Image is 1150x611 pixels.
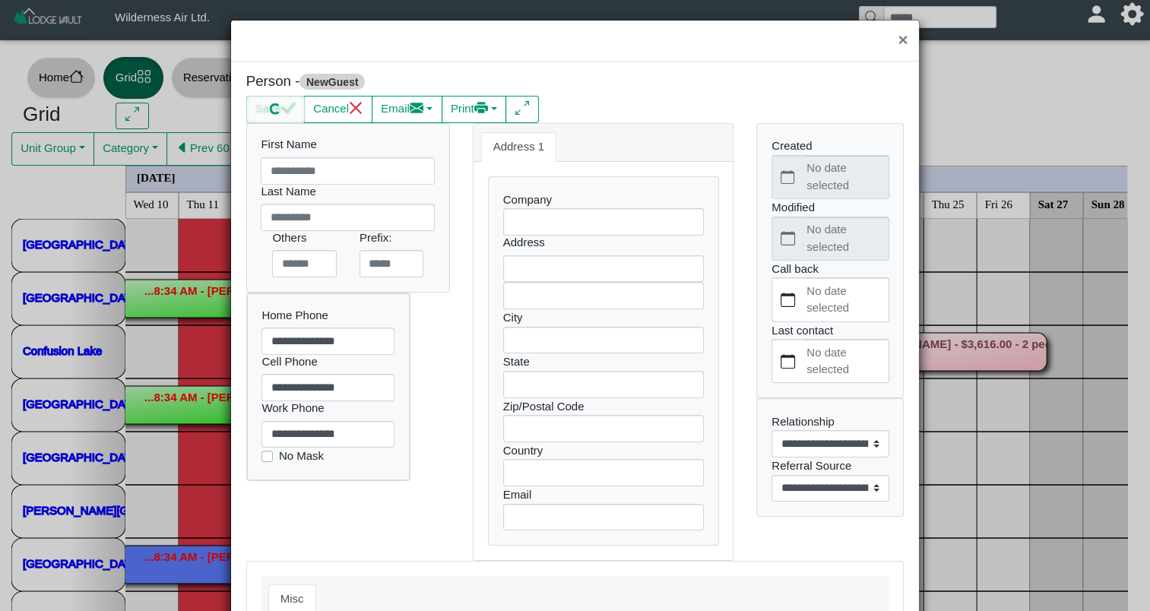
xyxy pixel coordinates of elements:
button: calendar [772,340,803,382]
button: calendar [772,278,803,321]
h6: Last Name [261,185,435,198]
div: Created Modified Call back Last contact [757,124,903,398]
h5: Person - [246,73,564,90]
label: No Mask [279,448,324,465]
svg: arrows angle expand [515,101,530,116]
h6: Work Phone [261,401,394,415]
button: Emailenvelope fill [372,96,442,123]
h6: Cell Phone [261,355,394,369]
button: Close [886,21,919,61]
label: No date selected [803,278,888,321]
svg: calendar [781,293,795,307]
button: arrows angle expand [505,96,538,123]
svg: calendar [781,354,795,369]
svg: envelope fill [410,101,424,116]
button: Printprinter fill [442,96,507,123]
svg: x [349,101,363,116]
h6: First Name [261,138,435,151]
div: Company City State Zip/Postal Code Country Email [489,177,718,545]
h6: Address [503,236,704,249]
div: Relationship Referral Source [757,399,903,516]
label: No date selected [803,340,888,382]
h6: Others [272,231,337,245]
button: Cancelx [304,96,372,123]
a: Address 1 [481,132,557,163]
h6: Prefix: [360,231,424,245]
h6: Home Phone [261,309,394,322]
svg: printer fill [474,101,489,116]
